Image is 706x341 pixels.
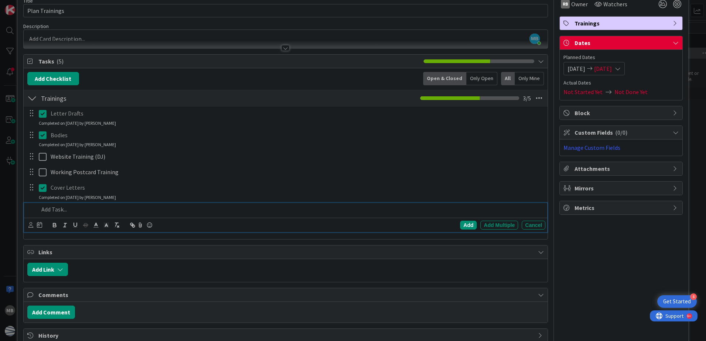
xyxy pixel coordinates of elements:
p: Working Postcard Training [51,168,542,176]
p: Cover Letters [51,183,542,192]
span: Actual Dates [563,79,679,87]
div: Open Get Started checklist, remaining modules: 4 [657,295,697,308]
button: Add Comment [27,306,75,319]
span: Not Started Yet [563,87,603,96]
span: [DATE] [594,64,612,73]
span: 3 / 5 [523,94,531,103]
input: Add Checklist... [38,92,205,105]
p: Letter Drafts [51,109,542,118]
div: Completed on [DATE] by [PERSON_NAME] [39,194,116,201]
input: type card name here... [23,4,548,17]
span: Trainings [575,19,669,28]
div: Completed on [DATE] by [PERSON_NAME] [39,120,116,127]
p: Website Training (DJ) [51,152,542,161]
div: Add Multiple [480,221,518,230]
button: Add Checklist [27,72,79,85]
p: Bodies [51,131,542,139]
span: Not Done Yet [614,87,648,96]
span: Dates [575,38,669,47]
span: Mirrors [575,184,669,193]
span: Links [38,248,534,256]
div: Open & Closed [423,72,466,85]
span: Metrics [575,203,669,212]
div: 9+ [37,3,41,9]
div: Get Started [663,298,691,305]
span: Tasks [38,57,420,66]
div: Only Open [466,72,497,85]
span: Custom Fields [575,128,669,137]
a: Manage Custom Fields [563,144,620,151]
span: MB [529,34,540,44]
div: Add [460,221,477,230]
span: ( 5 ) [56,58,64,65]
button: Add Link [27,263,68,276]
div: Only Mine [515,72,544,85]
span: ( 0/0 ) [615,129,627,136]
span: Planned Dates [563,54,679,61]
span: Description [23,23,49,30]
span: Comments [38,290,534,299]
div: Cancel [522,221,545,230]
span: Block [575,108,669,117]
div: All [501,72,515,85]
span: History [38,331,534,340]
div: Completed on [DATE] by [PERSON_NAME] [39,141,116,148]
span: Support [16,1,34,10]
div: 4 [690,293,697,300]
span: [DATE] [568,64,585,73]
span: Attachments [575,164,669,173]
